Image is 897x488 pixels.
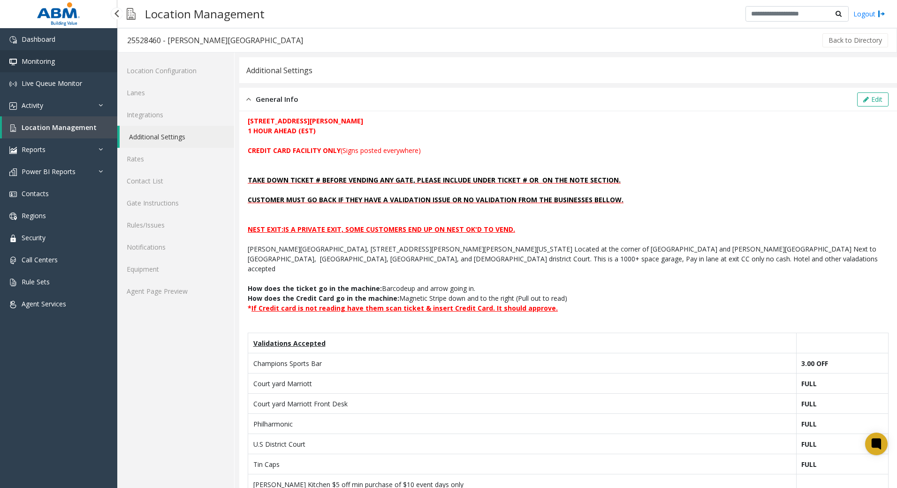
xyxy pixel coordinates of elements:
span: Agent Services [22,299,66,308]
strong: 3.00 OFF [801,359,828,368]
td: U.S District Court [248,434,797,454]
button: Back to Directory [822,33,888,47]
strong: How does the Credit Card go in the machine: [248,294,399,303]
td: Philharmonic [248,414,797,434]
td: Tin Caps [248,454,797,474]
span: Location Management [22,123,97,132]
font: (Signs posted everywhere) [248,146,421,155]
a: Contact List [117,170,234,192]
a: Lanes [117,82,234,104]
u: . [556,304,558,313]
a: Gate Instructions [117,192,234,214]
td: Champions Sports Bar [248,353,797,374]
strong: How does the ticket go in the machine: [248,284,382,293]
img: opened [246,94,251,105]
td: Court yard Marriott [248,374,797,394]
img: logout [878,9,885,19]
a: Equipment [117,258,234,280]
img: 'icon' [9,36,17,44]
u: If Credit card is not reading have them scan ticket & insert Credit Card. It should approve [251,304,556,313]
img: 'icon' [9,80,17,88]
span: Dashboard [22,35,55,44]
img: 'icon' [9,124,17,132]
strong: FULL [801,379,817,388]
span: Live Queue Monitor [22,79,82,88]
h3: Location Management [140,2,269,25]
span: Monitoring [22,57,55,66]
img: 'icon' [9,102,17,110]
strong: CREDIT CARD FACILITY ONLY [248,146,341,155]
img: 'icon' [9,257,17,264]
u: NEST EXIT:IS A PRIVATE EXIT, SOME CUSTOMERS END UP ON NEST OK'D TO VEND. [248,225,515,234]
a: Logout [853,9,885,19]
td: Court yard Marriott Front Desk [248,394,797,414]
font: TAKE DOWN TICKET # BEFORE VENDING ANY GATE, PLEASE INCLUDE UNDER TICKET # OR ON THE NOTE SECTION. [248,175,621,184]
img: 'icon' [9,235,17,242]
a: Rates [117,148,234,170]
span: Contacts [22,189,49,198]
img: 'icon' [9,168,17,176]
span: Rule Sets [22,277,50,286]
span: Security [22,233,46,242]
div: [PERSON_NAME][GEOGRAPHIC_DATA], [STREET_ADDRESS][PERSON_NAME][PERSON_NAME][US_STATE] Located at t... [248,244,889,274]
span: up and arrow going in. [408,284,475,293]
span: Magnetic Stripe down and to the right (Pull out to read) [248,294,567,303]
div: 25528460 - [PERSON_NAME][GEOGRAPHIC_DATA] [127,34,303,46]
img: 'icon' [9,213,17,220]
span: Activity [22,101,43,110]
a: Notifications [117,236,234,258]
font: CUSTOMER MUST GO BACK IF THEY HAVE A VALIDATION ISSUE OR NO VALIDATION FROM THE BUSINESSES BELLOW. [248,195,623,204]
a: Location Configuration [117,60,234,82]
div: Additional Settings [246,64,312,76]
a: Agent Page Preview [117,280,234,302]
strong: FULL [801,440,817,449]
strong: [STREET_ADDRESS][PERSON_NAME] [248,116,363,125]
span: Regions [22,211,46,220]
a: Rules/Issues [117,214,234,236]
img: 'icon' [9,191,17,198]
strong: 1 HOUR AHEAD (EST) [248,126,316,135]
button: Edit [857,92,889,107]
span: Call Centers [22,255,58,264]
img: 'icon' [9,279,17,286]
img: pageIcon [127,2,136,25]
span: Power BI Reports [22,167,76,176]
img: 'icon' [9,301,17,308]
span: Reports [22,145,46,154]
strong: FULL [801,419,817,428]
span: General Info [256,94,298,105]
div: Barcode [248,283,889,293]
strong: FULL [801,399,817,408]
a: Location Management [2,116,117,138]
img: 'icon' [9,58,17,66]
strong: FULL [801,460,817,469]
img: 'icon' [9,146,17,154]
a: Additional Settings [120,126,234,148]
u: Validations Accepted [253,339,326,348]
a: Integrations [117,104,234,126]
